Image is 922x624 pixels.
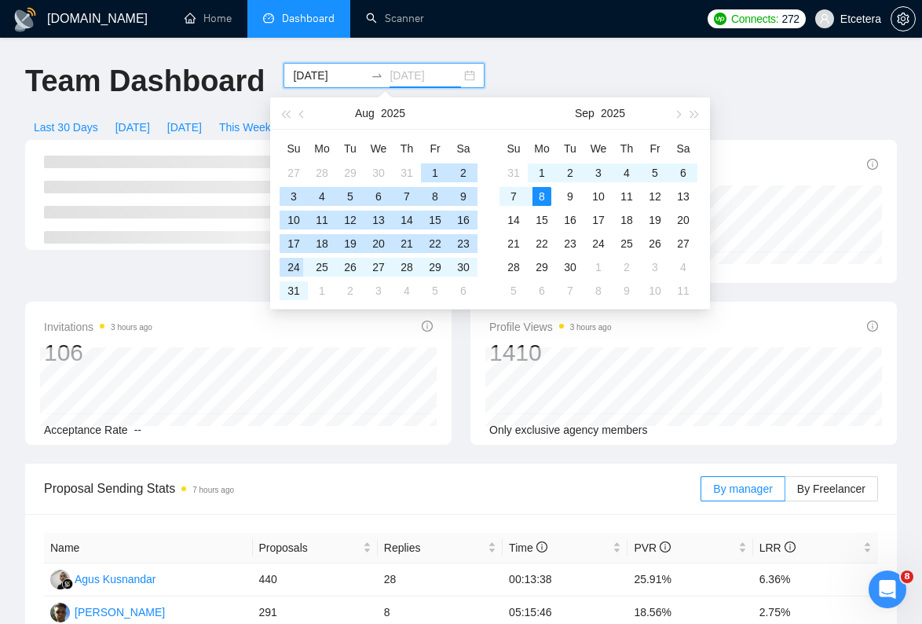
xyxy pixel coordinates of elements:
div: 3 [284,187,303,206]
td: 2025-08-19 [336,232,364,255]
div: 10 [284,211,303,229]
div: 16 [561,211,580,229]
span: 8 [901,571,913,583]
div: 31 [504,163,523,182]
td: 2025-09-06 [449,279,477,303]
div: 11 [617,187,636,206]
span: Connects: [731,10,778,28]
div: 5 [426,281,445,300]
div: 30 [454,258,473,277]
td: 2025-10-11 [669,279,697,303]
th: Sa [449,136,477,161]
div: 1 [313,281,331,300]
td: 2025-08-06 [364,185,393,208]
td: 25.91% [627,563,752,596]
td: 2025-08-12 [336,208,364,232]
div: 17 [589,211,608,229]
img: AK [50,570,70,589]
th: Fr [421,136,449,161]
td: 2025-09-08 [528,185,556,208]
button: Aug [355,97,375,129]
td: 2025-09-04 [393,279,421,303]
th: Name [44,533,253,563]
span: PVR [634,541,671,554]
span: Last 30 Days [34,119,98,136]
td: 2025-08-16 [449,208,477,232]
div: 29 [532,258,551,277]
th: Sa [669,136,697,161]
th: Su [499,136,528,161]
button: Last 30 Days [25,115,107,140]
td: 2025-09-02 [556,161,584,185]
a: AP[PERSON_NAME] [50,605,165,618]
th: Mo [528,136,556,161]
div: Agus Kusnandar [75,571,156,588]
button: 2025 [601,97,625,129]
button: Sep [575,97,595,129]
div: 2 [341,281,360,300]
div: 12 [646,187,664,206]
div: 5 [341,187,360,206]
div: 26 [646,234,664,253]
button: This Week [210,115,280,140]
th: Th [613,136,641,161]
td: 2025-10-05 [499,279,528,303]
td: 2025-09-23 [556,232,584,255]
div: 4 [313,187,331,206]
td: 2025-08-11 [308,208,336,232]
th: Su [280,136,308,161]
div: 17 [284,234,303,253]
th: Mo [308,136,336,161]
span: info-circle [867,321,878,332]
img: logo [13,7,38,32]
div: 14 [504,211,523,229]
td: 6.36% [753,563,878,596]
td: 2025-09-13 [669,185,697,208]
span: By manager [713,483,772,495]
td: 2025-08-20 [364,232,393,255]
span: to [371,69,383,82]
div: 15 [532,211,551,229]
td: 2025-10-02 [613,255,641,279]
div: 6 [454,281,473,300]
div: 26 [341,258,360,277]
img: upwork-logo.png [714,13,726,25]
td: 2025-08-01 [421,161,449,185]
td: 2025-08-13 [364,208,393,232]
td: 2025-08-31 [280,279,308,303]
td: 2025-09-04 [613,161,641,185]
td: 2025-08-09 [449,185,477,208]
span: -- [134,424,141,436]
div: 31 [284,281,303,300]
div: 2 [454,163,473,182]
td: 2025-08-14 [393,208,421,232]
span: user [819,13,830,24]
td: 2025-09-27 [669,232,697,255]
th: Tu [556,136,584,161]
td: 2025-09-02 [336,279,364,303]
th: Proposals [253,533,378,563]
span: Only exclusive agency members [489,424,648,436]
td: 2025-09-12 [641,185,669,208]
td: 2025-10-10 [641,279,669,303]
td: 2025-10-09 [613,279,641,303]
div: 7 [504,187,523,206]
div: 106 [44,338,152,368]
th: Th [393,136,421,161]
div: 9 [454,187,473,206]
span: Proposal Sending Stats [44,479,701,498]
td: 2025-09-26 [641,232,669,255]
td: 2025-10-06 [528,279,556,303]
button: setting [891,6,916,31]
div: 28 [397,258,416,277]
span: Replies [384,539,485,556]
div: 25 [313,258,331,277]
td: 2025-08-29 [421,255,449,279]
td: 2025-09-10 [584,185,613,208]
td: 2025-07-31 [393,161,421,185]
div: 2 [617,258,636,277]
td: 00:13:38 [503,563,627,596]
div: 27 [284,163,303,182]
td: 2025-09-03 [364,279,393,303]
div: 22 [426,234,445,253]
